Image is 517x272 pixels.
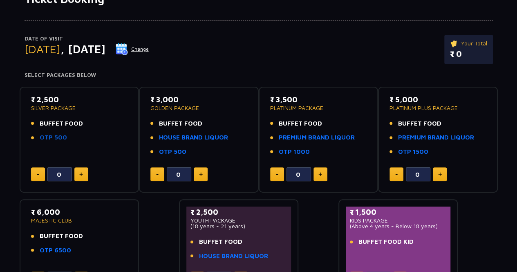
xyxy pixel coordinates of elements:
[398,133,474,142] a: PREMIUM BRAND LIQUOR
[40,119,83,128] span: BUFFET FOOD
[395,174,398,175] img: minus
[450,48,487,60] p: ₹ 0
[115,43,149,56] button: Change
[358,237,414,247] span: BUFFET FOOD KID
[40,246,71,255] a: OTP 6500
[279,119,322,128] span: BUFFET FOOD
[25,35,149,43] p: Date of Visit
[350,223,447,229] p: (Above 4 years - Below 18 years)
[350,207,447,218] p: ₹ 1,500
[190,207,287,218] p: ₹ 2,500
[150,94,247,105] p: ₹ 3,000
[350,218,447,223] p: KIDS PACKAGE
[37,174,39,175] img: minus
[199,252,268,261] a: HOUSE BRAND LIQUOR
[389,105,486,111] p: PLATINUM PLUS PACKAGE
[31,94,128,105] p: ₹ 2,500
[25,72,493,79] h4: Select Packages Below
[279,147,310,157] a: OTP 1000
[398,119,441,128] span: BUFFET FOOD
[318,172,322,176] img: plus
[40,133,67,142] a: OTP 500
[270,105,367,111] p: PLATINUM PACKAGE
[40,232,83,241] span: BUFFET FOOD
[156,174,159,175] img: minus
[60,42,105,56] span: , [DATE]
[31,105,128,111] p: SILVER PACKAGE
[450,39,459,48] img: ticket
[159,119,202,128] span: BUFFET FOOD
[438,172,442,176] img: plus
[389,94,486,105] p: ₹ 5,000
[450,39,487,48] p: Your Total
[276,174,278,175] img: minus
[159,133,228,142] a: HOUSE BRAND LIQUOR
[190,223,287,229] p: (18 years - 21 years)
[159,147,186,157] a: OTP 500
[279,133,355,142] a: PREMIUM BRAND LIQUOR
[31,218,128,223] p: MAJESTIC CLUB
[270,94,367,105] p: ₹ 3,500
[25,42,60,56] span: [DATE]
[190,218,287,223] p: YOUTH PACKAGE
[199,237,242,247] span: BUFFET FOOD
[31,207,128,218] p: ₹ 6,000
[79,172,83,176] img: plus
[199,172,203,176] img: plus
[150,105,247,111] p: GOLDEN PACKAGE
[398,147,428,157] a: OTP 1500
